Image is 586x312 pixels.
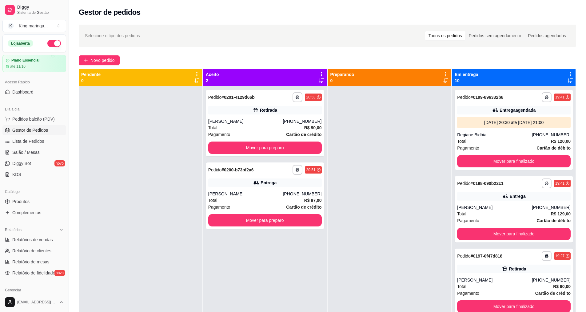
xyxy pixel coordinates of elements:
span: Relatório de fidelidade [12,270,55,276]
span: Relatório de mesas [12,259,50,265]
span: Total [457,210,466,217]
p: Aceito [206,71,219,78]
span: Diggy Bot [12,160,31,166]
article: até 11/10 [10,64,26,69]
div: 19:41 [555,95,564,100]
a: Relatório de clientes [2,246,66,256]
button: Mover para preparo [208,142,322,154]
span: Pagamento [208,204,230,210]
div: Catálogo [2,187,66,197]
span: KDS [12,171,21,178]
p: 0 [330,78,354,84]
span: Diggy [17,5,64,10]
strong: R$ 97,00 [304,198,322,203]
strong: # 0199-896332b8 [471,95,504,100]
span: Pagamento [457,145,479,151]
div: Dia a dia [2,104,66,114]
strong: # 0200-b73bf2a6 [221,167,253,172]
p: 2 [206,78,219,84]
a: Diggy Botnovo [2,158,66,168]
strong: Cartão de débito [537,146,571,150]
div: [PHONE_NUMBER] [283,191,321,197]
div: Entrega [261,180,277,186]
span: Pagamento [457,290,479,297]
span: Total [208,197,217,204]
button: Mover para finalizado [457,155,571,167]
span: Salão / Mesas [12,149,40,155]
div: [PHONE_NUMBER] [532,204,571,210]
article: Plano Essencial [11,58,39,63]
a: Plano Essencialaté 11/10 [2,55,66,72]
span: Pedido [208,167,222,172]
div: Retirada [509,266,526,272]
a: Salão / Mesas [2,147,66,157]
span: Pagamento [457,217,479,224]
strong: # 0197-0f47d818 [471,254,503,258]
span: Total [457,138,466,145]
p: 0 [81,78,101,84]
a: Relatório de mesas [2,257,66,267]
span: Pedido [208,95,222,100]
div: Acesso Rápido [2,77,66,87]
span: Gestor de Pedidos [12,127,48,133]
span: Dashboard [12,89,34,95]
span: Relatórios [5,227,22,232]
span: Lista de Pedidos [12,138,44,144]
div: 20:51 [306,167,315,172]
div: Loja aberta [8,40,33,47]
a: DiggySistema de Gestão [2,2,66,17]
div: 20:53 [306,95,315,100]
div: [PERSON_NAME] [208,191,283,197]
a: Relatório de fidelidadenovo [2,268,66,278]
strong: R$ 90,00 [553,284,571,289]
div: Pedidos sem agendamento [465,31,524,40]
p: Em entrega [455,71,478,78]
div: [PERSON_NAME] [208,118,283,124]
strong: # 0201-4129d66b [221,95,254,100]
button: Mover para finalizado [457,228,571,240]
div: Regiane Bidóia [457,132,532,138]
strong: R$ 120,00 [551,139,571,144]
strong: Cartão de débito [537,218,571,223]
button: Alterar Status [47,40,61,47]
span: Produtos [12,198,30,205]
div: Entrega agendada [500,107,536,113]
div: [PHONE_NUMBER] [283,118,321,124]
span: Complementos [12,210,41,216]
button: Novo pedido [79,55,120,65]
a: Produtos [2,197,66,206]
div: Todos os pedidos [425,31,465,40]
span: Selecione o tipo dos pedidos [85,32,140,39]
div: [PERSON_NAME] [457,277,532,283]
div: [DATE] 20:30 até [DATE] 21:00 [460,119,568,126]
h2: Gestor de pedidos [79,7,141,17]
a: Lista de Pedidos [2,136,66,146]
a: Relatórios de vendas [2,235,66,245]
a: Dashboard [2,87,66,97]
div: Retirada [260,107,277,113]
span: Pedidos balcão (PDV) [12,116,55,122]
div: 19:41 [555,181,564,186]
span: Pedido [457,254,471,258]
strong: Cartão de crédito [286,205,321,210]
div: King maringa ... [19,23,48,29]
div: Entrega [510,193,526,199]
div: [PHONE_NUMBER] [532,277,571,283]
div: [PHONE_NUMBER] [532,132,571,138]
div: Pedidos agendados [524,31,569,40]
span: Total [208,124,217,131]
span: Relatórios de vendas [12,237,53,243]
span: Novo pedido [90,57,115,64]
span: [EMAIL_ADDRESS][DOMAIN_NAME] [17,300,56,305]
a: Gestor de Pedidos [2,125,66,135]
p: Pendente [81,71,101,78]
button: Mover para preparo [208,214,322,226]
div: Gerenciar [2,285,66,295]
button: [EMAIL_ADDRESS][DOMAIN_NAME] [2,295,66,310]
span: Pedido [457,181,471,186]
span: Sistema de Gestão [17,10,64,15]
strong: R$ 90,00 [304,125,322,130]
p: Preparando [330,71,354,78]
strong: Cartão de crédito [535,291,571,296]
strong: # 0198-090b22c1 [471,181,504,186]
